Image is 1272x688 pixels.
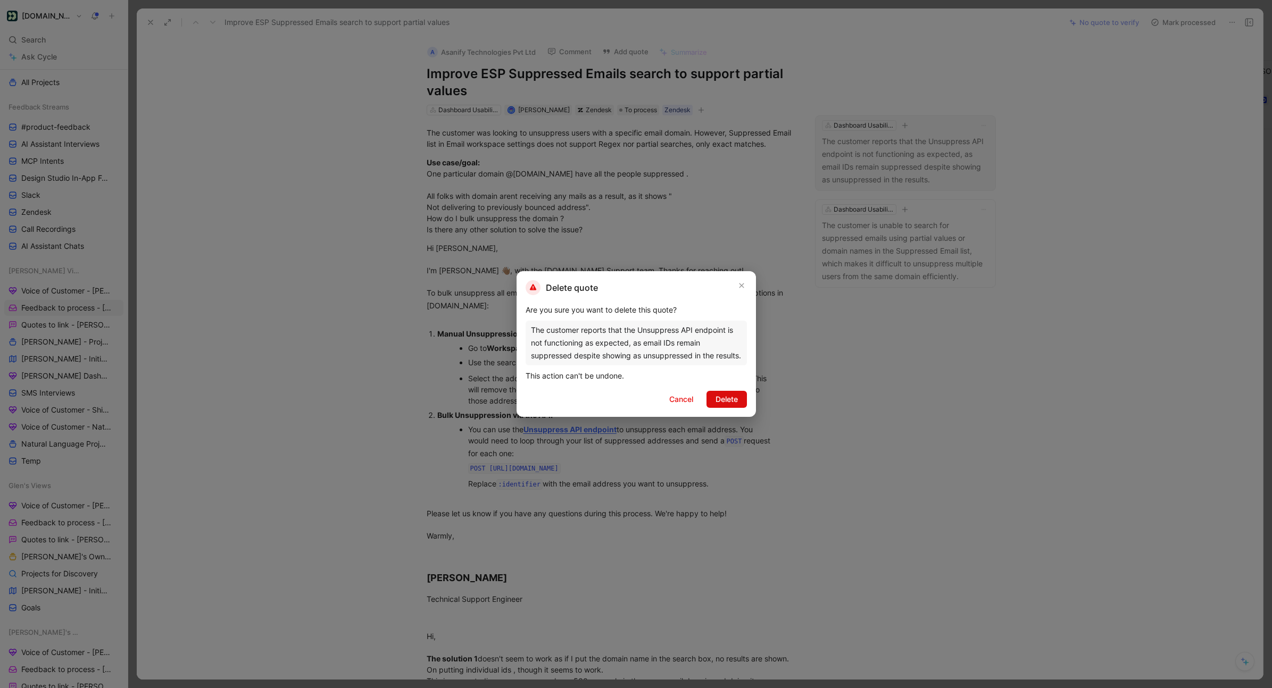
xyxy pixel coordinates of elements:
[660,391,702,408] button: Cancel
[526,304,747,382] div: Are you sure you want to delete this quote? This action can't be undone.
[716,393,738,406] span: Delete
[526,280,598,295] h2: Delete quote
[531,324,742,362] div: The customer reports that the Unsuppress API endpoint is not functioning as expected, as email ID...
[669,393,693,406] span: Cancel
[706,391,747,408] button: Delete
